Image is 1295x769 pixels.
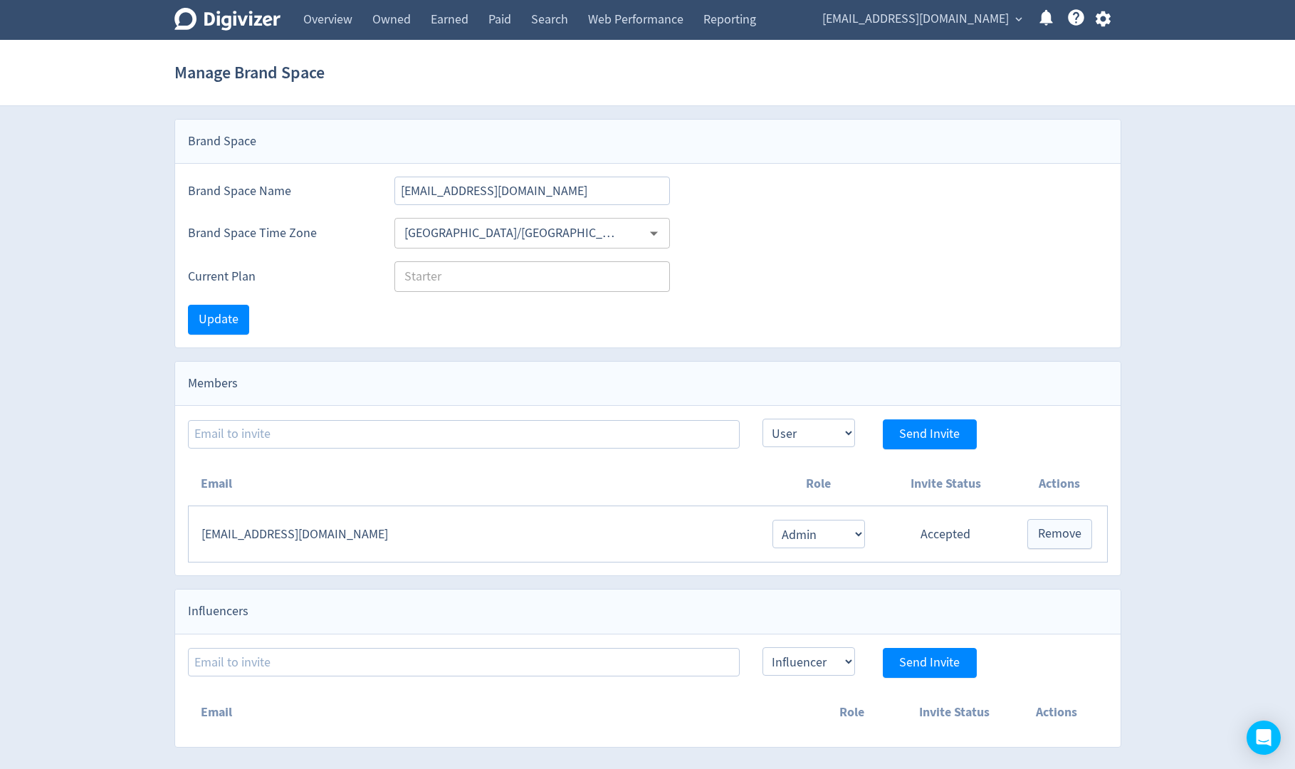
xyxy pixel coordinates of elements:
span: expand_more [1012,13,1025,26]
label: Current Plan [188,268,372,286]
span: Send Invite [899,656,960,669]
button: Open [643,222,665,244]
input: Select Timezone [399,222,624,244]
span: Send Invite [899,428,960,441]
label: Brand Space Time Zone [188,224,372,242]
th: Actions [1012,462,1107,506]
button: Send Invite [883,419,977,449]
th: Email [188,462,757,506]
th: Role [801,691,903,734]
div: Members [175,362,1121,406]
td: Accepted [879,506,1012,563]
th: Email [188,691,801,734]
input: Email to invite [188,648,740,676]
span: [EMAIL_ADDRESS][DOMAIN_NAME] [822,8,1009,31]
th: Actions [1005,691,1108,734]
div: Brand Space [175,120,1121,164]
span: Remove [1038,528,1081,540]
span: Update [199,313,238,326]
input: Brand Space [394,177,671,205]
th: Invite Status [903,691,1005,734]
div: Open Intercom Messenger [1247,721,1281,755]
input: Email to invite [188,420,740,449]
th: Role [757,462,879,506]
button: Update [188,305,249,335]
th: Invite Status [879,462,1012,506]
label: Brand Space Name [188,182,372,200]
h1: Manage Brand Space [174,50,325,95]
div: Influencers [175,590,1121,634]
button: [EMAIL_ADDRESS][DOMAIN_NAME] [817,8,1026,31]
button: Remove [1027,519,1092,549]
td: [EMAIL_ADDRESS][DOMAIN_NAME] [188,506,757,563]
button: Send Invite [883,648,977,678]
